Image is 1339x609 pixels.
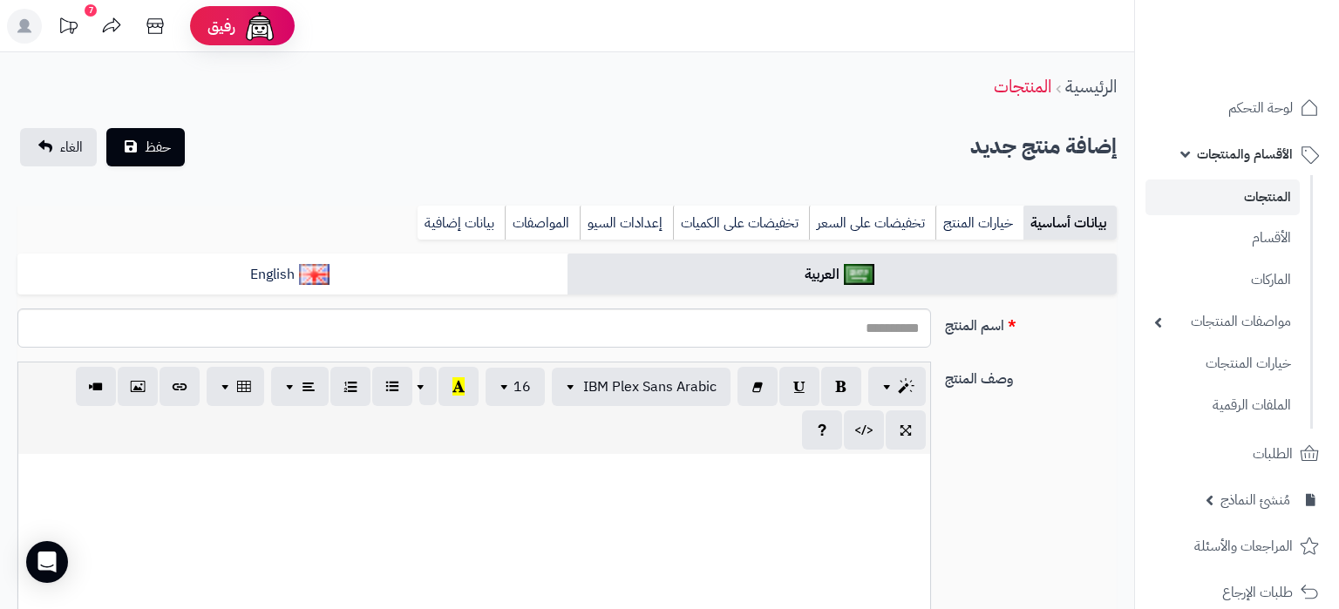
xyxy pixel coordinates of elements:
a: إعدادات السيو [580,206,673,240]
span: رفيق [207,16,235,37]
span: مُنشئ النماذج [1220,488,1290,512]
button: 16 [486,368,545,406]
span: طلبات الإرجاع [1222,580,1293,605]
span: IBM Plex Sans Arabic [583,376,717,397]
a: بيانات أساسية [1023,206,1117,240]
a: الأقسام [1145,220,1300,257]
label: اسم المنتج [938,308,1124,336]
a: المواصفات [505,206,580,240]
a: بيانات إضافية [418,206,505,240]
a: English [17,254,568,296]
span: لوحة التحكم [1228,96,1293,120]
button: IBM Plex Sans Arabic [552,368,731,406]
a: العربية [568,254,1118,296]
a: تخفيضات على السعر [809,206,935,240]
a: المنتجات [994,73,1051,99]
span: الغاء [60,137,83,158]
a: المراجعات والأسئلة [1145,525,1329,567]
span: حفظ [145,137,171,158]
span: 16 [513,376,531,397]
div: 7 [85,4,97,17]
img: ai-face.png [242,9,277,44]
span: الأقسام والمنتجات [1197,142,1293,166]
h2: إضافة منتج جديد [970,129,1117,165]
a: الغاء [20,128,97,166]
img: العربية [844,264,874,285]
a: المنتجات [1145,179,1300,215]
span: المراجعات والأسئلة [1194,534,1293,558]
a: مواصفات المنتجات [1145,303,1300,341]
a: الملفات الرقمية [1145,387,1300,424]
label: وصف المنتج [938,362,1124,389]
a: الماركات [1145,261,1300,299]
a: خيارات المنتج [935,206,1023,240]
span: الطلبات [1253,442,1293,466]
button: حفظ [106,128,185,166]
a: لوحة التحكم [1145,87,1329,129]
a: تحديثات المنصة [46,9,90,48]
img: English [299,264,330,285]
a: خيارات المنتجات [1145,345,1300,382]
a: الرئيسية [1065,73,1117,99]
a: تخفيضات على الكميات [673,206,809,240]
div: Open Intercom Messenger [26,541,68,583]
a: الطلبات [1145,433,1329,475]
